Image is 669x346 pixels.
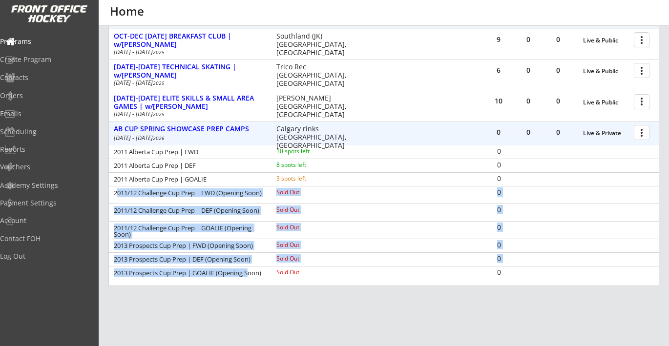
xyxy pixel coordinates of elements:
div: 2013 Prospects Cup Prep | DEF (Opening Soon) [114,256,263,263]
div: 0 [514,67,543,74]
div: Sold Out [276,207,339,213]
div: OCT-DEC [DATE] BREAKFAST CLUB | w/[PERSON_NAME] [114,32,266,49]
div: 2011/12 Challenge Cup Prep | DEF (Opening Soon) [114,207,263,214]
div: 8 spots left [276,162,339,168]
div: [DATE] - [DATE] [114,49,263,55]
div: 0 [514,98,543,104]
div: 0 [484,129,513,136]
div: 0 [544,98,573,104]
div: 0 [484,242,513,248]
div: [DATE]-[DATE] TECHNICAL SKATING | w/[PERSON_NAME] [114,63,266,80]
button: more_vert [634,63,649,78]
div: 2013 Prospects Cup Prep | GOALIE (Opening Soon) [114,270,263,276]
em: 2025 [153,111,165,118]
div: 2011 Alberta Cup Prep | FWD [114,149,263,155]
div: 0 [544,67,573,74]
div: 0 [484,175,513,182]
div: Sold Out [276,269,339,275]
div: Southland (JK) [GEOGRAPHIC_DATA], [GEOGRAPHIC_DATA] [276,32,353,57]
div: 0 [514,36,543,43]
div: Live & Public [583,99,629,106]
div: Live & Public [583,68,629,75]
div: [PERSON_NAME] [GEOGRAPHIC_DATA], [GEOGRAPHIC_DATA] [276,94,353,119]
button: more_vert [634,94,649,109]
div: 0 [484,162,513,168]
div: 2011 Alberta Cup Prep | GOALIE [114,176,263,183]
div: Sold Out [276,224,339,230]
div: Trico Rec [GEOGRAPHIC_DATA], [GEOGRAPHIC_DATA] [276,63,353,87]
div: 0 [484,148,513,155]
em: 2025 [153,80,165,86]
div: [DATE] - [DATE] [114,135,263,141]
div: 2011 Alberta Cup Prep | DEF [114,163,263,169]
div: 2011/12 Challenge Cup Prep | FWD (Opening Soon) [114,190,263,196]
button: more_vert [634,32,649,47]
div: Sold Out [276,242,339,248]
div: Sold Out [276,189,339,195]
div: 3 spots left [276,176,339,182]
em: 2025 [153,49,165,56]
div: [DATE] - [DATE] [114,111,263,117]
div: 0 [484,189,513,196]
button: more_vert [634,125,649,140]
div: 0 [484,206,513,213]
div: 6 [484,67,513,74]
div: 2013 Prospects Cup Prep | FWD (Opening Soon) [114,243,263,249]
div: AB CUP SPRING SHOWCASE PREP CAMPS [114,125,266,133]
div: 10 [484,98,513,104]
div: 0 [514,129,543,136]
div: 9 [484,36,513,43]
div: Calgary rinks [GEOGRAPHIC_DATA], [GEOGRAPHIC_DATA] [276,125,353,149]
em: 2026 [153,135,165,142]
div: 10 spots left [276,148,339,154]
div: 0 [544,129,573,136]
div: 0 [484,269,513,276]
div: 0 [484,255,513,262]
div: 2011/12 Challenge Cup Prep | GOALIE (Opening Soon) [114,225,263,238]
div: Live & Private [583,130,629,137]
div: [DATE]-[DATE] ELITE SKILLS & SMALL AREA GAMES | w/[PERSON_NAME] [114,94,266,111]
div: Sold Out [276,256,339,262]
div: [DATE] - [DATE] [114,80,263,86]
div: Live & Public [583,37,629,44]
div: 0 [484,224,513,231]
div: 0 [544,36,573,43]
